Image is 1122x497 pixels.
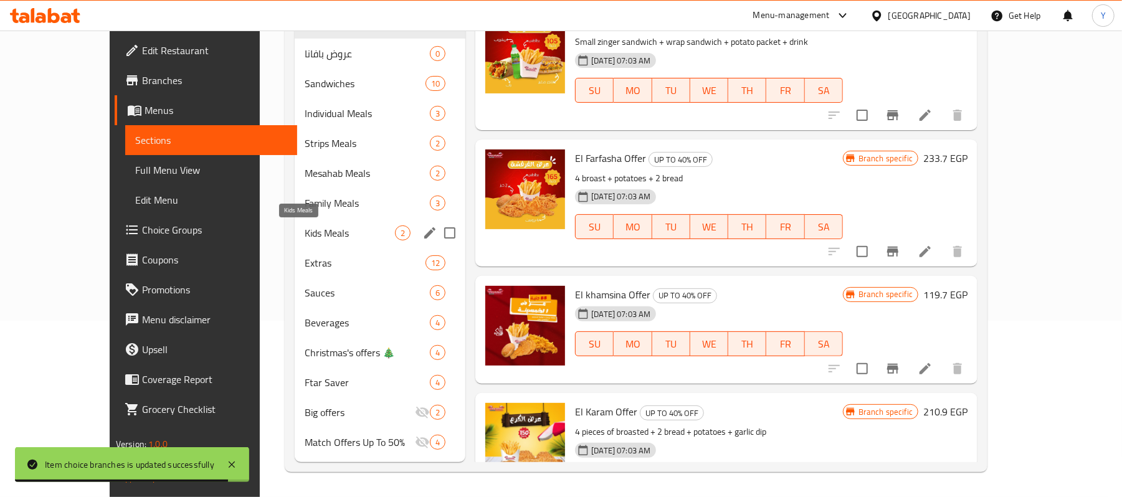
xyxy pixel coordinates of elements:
[142,402,287,417] span: Grocery Checklist
[115,245,297,275] a: Coupons
[430,108,445,120] span: 3
[771,82,799,100] span: FR
[430,347,445,359] span: 4
[415,435,430,450] svg: Inactive section
[115,65,297,95] a: Branches
[810,82,838,100] span: SA
[430,435,445,450] div: items
[614,331,652,356] button: MO
[728,214,766,239] button: TH
[586,445,655,457] span: [DATE] 07:03 AM
[45,458,214,471] div: Item choice branches is updated successfully
[305,76,426,91] span: Sandwiches
[649,153,712,167] span: UP TO 40% OFF
[430,377,445,389] span: 4
[575,424,843,440] p: 4 pieces of broasted + 2 bread + potatoes + garlic dip
[295,248,465,278] div: Extras12
[305,405,415,420] span: Big offers
[581,82,609,100] span: SU
[649,152,713,167] div: UP TO 40% OFF
[653,288,717,303] div: UP TO 40% OFF
[943,237,972,267] button: delete
[426,257,445,269] span: 12
[619,335,647,353] span: MO
[918,108,933,123] a: Edit menu item
[305,255,426,270] span: Extras
[657,218,685,236] span: TU
[654,288,716,303] span: UP TO 40% OFF
[652,214,690,239] button: TU
[849,356,875,382] span: Select to update
[586,55,655,67] span: [DATE] 07:03 AM
[396,227,410,239] span: 2
[657,82,685,100] span: TU
[619,82,647,100] span: MO
[888,9,971,22] div: [GEOGRAPHIC_DATA]
[295,397,465,427] div: Big offers2
[923,286,967,303] h6: 119.7 EGP
[581,335,609,353] span: SU
[690,78,728,103] button: WE
[295,218,465,248] div: Kids Meals2edit
[305,285,430,300] span: Sauces
[575,78,614,103] button: SU
[690,214,728,239] button: WE
[805,78,843,103] button: SA
[766,78,804,103] button: FR
[125,125,297,155] a: Sections
[148,436,168,452] span: 1.0.0
[728,78,766,103] button: TH
[430,197,445,209] span: 3
[430,106,445,121] div: items
[430,375,445,390] div: items
[115,394,297,424] a: Grocery Checklist
[142,342,287,357] span: Upsell
[575,402,637,421] span: El Karam Offer
[918,361,933,376] a: Edit menu item
[395,225,411,240] div: items
[426,78,445,90] span: 10
[305,315,430,330] span: Beverages
[695,218,723,236] span: WE
[305,46,430,61] div: عروض بافانا
[575,214,614,239] button: SU
[295,69,465,98] div: Sandwiches10
[853,406,918,418] span: Branch specific
[426,255,445,270] div: items
[295,338,465,367] div: Christmas's offers 🎄4
[575,285,650,304] span: El khamsina Offer
[305,375,430,390] div: Ftar Saver
[575,149,646,168] span: El Farfasha Offer
[430,315,445,330] div: items
[426,76,445,91] div: items
[430,138,445,149] span: 2
[305,136,430,151] span: Strips Meals
[640,405,704,420] div: UP TO 40% OFF
[135,163,287,177] span: Full Menu View
[690,331,728,356] button: WE
[581,218,609,236] span: SU
[430,168,445,179] span: 2
[766,331,804,356] button: FR
[652,331,690,356] button: TU
[657,335,685,353] span: TU
[918,244,933,259] a: Edit menu item
[810,218,838,236] span: SA
[415,405,430,420] svg: Inactive section
[115,95,297,125] a: Menus
[305,106,430,121] div: Individual Meals
[142,282,287,297] span: Promotions
[430,287,445,299] span: 6
[142,73,287,88] span: Branches
[142,312,287,327] span: Menu disclaimer
[305,166,430,181] span: Mesahab Meals
[116,436,146,452] span: Version:
[805,331,843,356] button: SA
[430,46,445,61] div: items
[295,128,465,158] div: Strips Meals2
[575,171,843,186] p: 4 broast + potatoes + 2 bread
[430,136,445,151] div: items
